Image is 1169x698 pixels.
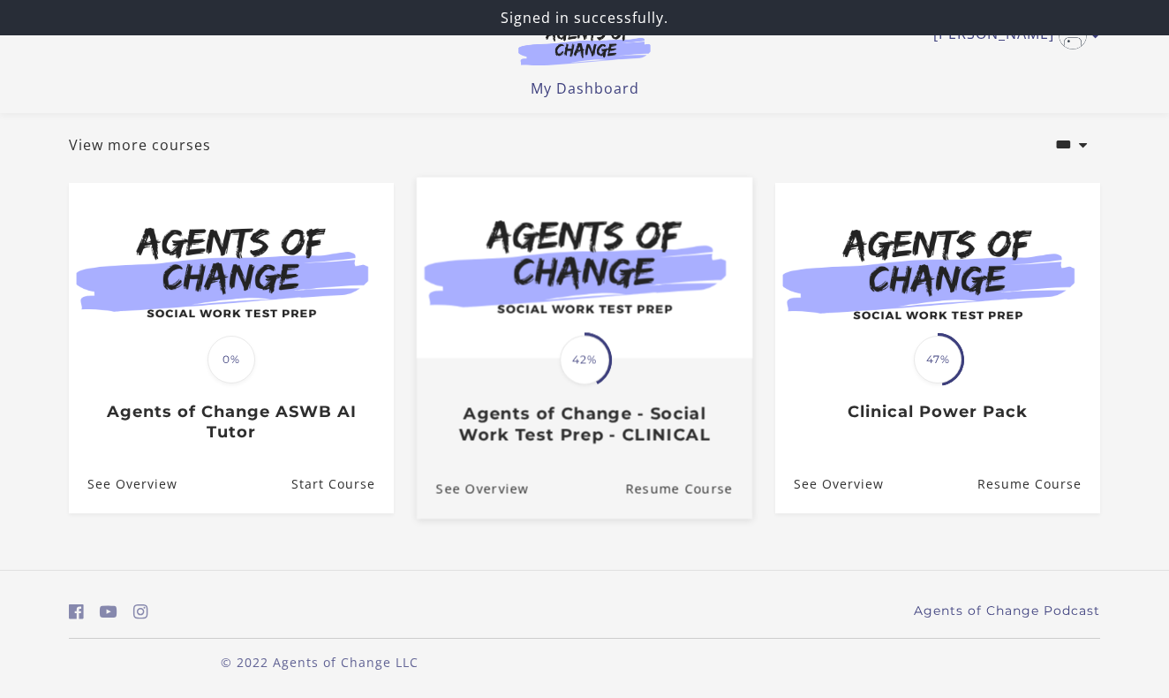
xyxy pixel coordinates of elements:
a: https://www.facebook.com/groups/aswbtestprep (Open in a new window) [69,599,84,625]
a: Agents of Change - Social Work Test Prep - CLINICAL: See Overview [417,459,529,519]
a: Agents of Change - Social Work Test Prep - CLINICAL: Resume Course [625,459,752,519]
span: 47% [914,336,962,383]
a: Agents of Change ASWB AI Tutor: Resume Course [291,456,394,513]
h3: Agents of Change - Social Work Test Prep - CLINICAL [436,404,733,444]
i: https://www.instagram.com/agentsofchangeprep/ (Open in a new window) [133,603,148,620]
a: Toggle menu [933,21,1091,49]
p: Signed in successfully. [7,7,1162,28]
h3: Clinical Power Pack [794,402,1081,422]
a: Agents of Change ASWB AI Tutor: See Overview [69,456,177,513]
i: https://www.facebook.com/groups/aswbtestprep (Open in a new window) [69,603,84,620]
a: https://www.youtube.com/c/AgentsofChangeTestPrepbyMeaganMitchell (Open in a new window) [100,599,117,625]
span: 0% [207,336,255,383]
a: Clinical Power Pack: Resume Course [977,456,1100,513]
i: https://www.youtube.com/c/AgentsofChangeTestPrepbyMeaganMitchell (Open in a new window) [100,603,117,620]
a: Clinical Power Pack: See Overview [775,456,884,513]
a: View more courses [69,134,211,156]
a: https://www.instagram.com/agentsofchangeprep/ (Open in a new window) [133,599,148,625]
h3: Agents of Change ASWB AI Tutor [87,402,374,442]
p: © 2022 Agents of Change LLC [69,653,570,671]
img: Agents of Change Logo [500,25,669,65]
a: My Dashboard [531,79,639,98]
a: Agents of Change Podcast [914,602,1100,620]
span: 42% [560,335,609,384]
